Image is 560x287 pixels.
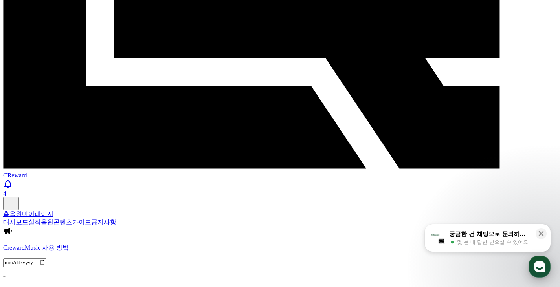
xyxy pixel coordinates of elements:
a: 홈 [2,222,52,241]
a: 음원 [41,219,53,225]
a: 대화 [52,222,101,241]
a: 마이페이지 [22,210,53,217]
a: 음원 [9,210,22,217]
a: 4 [3,179,557,197]
span: CReward [3,172,27,179]
a: 실적 [28,219,41,225]
a: 대시보드 [3,219,28,225]
a: 가이드 [72,219,91,225]
p: ~ [3,273,557,280]
a: 설정 [101,222,151,241]
a: 홈 [3,210,9,217]
span: 대화 [72,234,81,240]
a: 공지사항 [91,219,116,225]
a: CReward [3,165,557,179]
span: 홈 [25,234,29,240]
span: 설정 [121,234,131,240]
a: CrewardMusic 사용 방법 [3,244,557,252]
a: 콘텐츠 [53,219,72,225]
div: 4 [3,190,557,197]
